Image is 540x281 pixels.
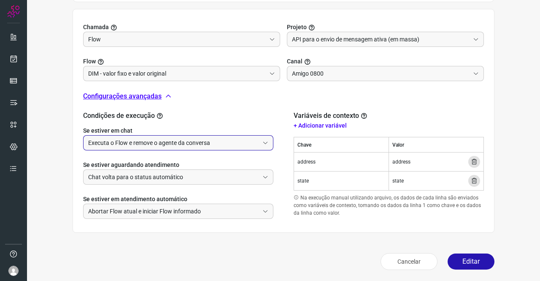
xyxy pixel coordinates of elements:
th: Chave [294,137,389,153]
input: Selecione [88,170,259,184]
td: state [294,172,389,191]
label: Se estiver aguardando atendimento [83,161,273,169]
button: Cancelar [381,253,437,270]
input: Selecionar projeto [88,32,266,46]
input: Selecione um canal [292,66,470,81]
button: Editar [448,254,494,270]
input: Selecione [88,136,259,150]
span: Canal [287,57,302,66]
h2: Variáveis de contexto [294,112,369,120]
p: + Adicionar variável [294,121,484,130]
input: Você precisa criar/selecionar um Projeto. [88,66,266,81]
th: Valor [389,137,484,153]
span: Projeto [287,23,307,32]
p: Configurações avançadas [83,91,162,101]
input: Selecionar projeto [292,32,470,46]
h2: Condições de execução [83,112,273,120]
span: address [392,158,410,166]
label: Se estiver em chat [83,126,273,135]
span: Flow [83,57,96,66]
img: avatar-user-boy.jpg [8,266,19,276]
td: address [294,153,389,172]
input: Selecione [88,204,259,218]
span: state [392,177,404,185]
label: Se estiver em atendimento automático [83,195,273,204]
img: Logo [7,5,20,18]
span: Chamada [83,23,109,32]
p: Na execução manual utilizando arquivo, os dados de cada linha são enviados como variáveis de cont... [294,194,484,217]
